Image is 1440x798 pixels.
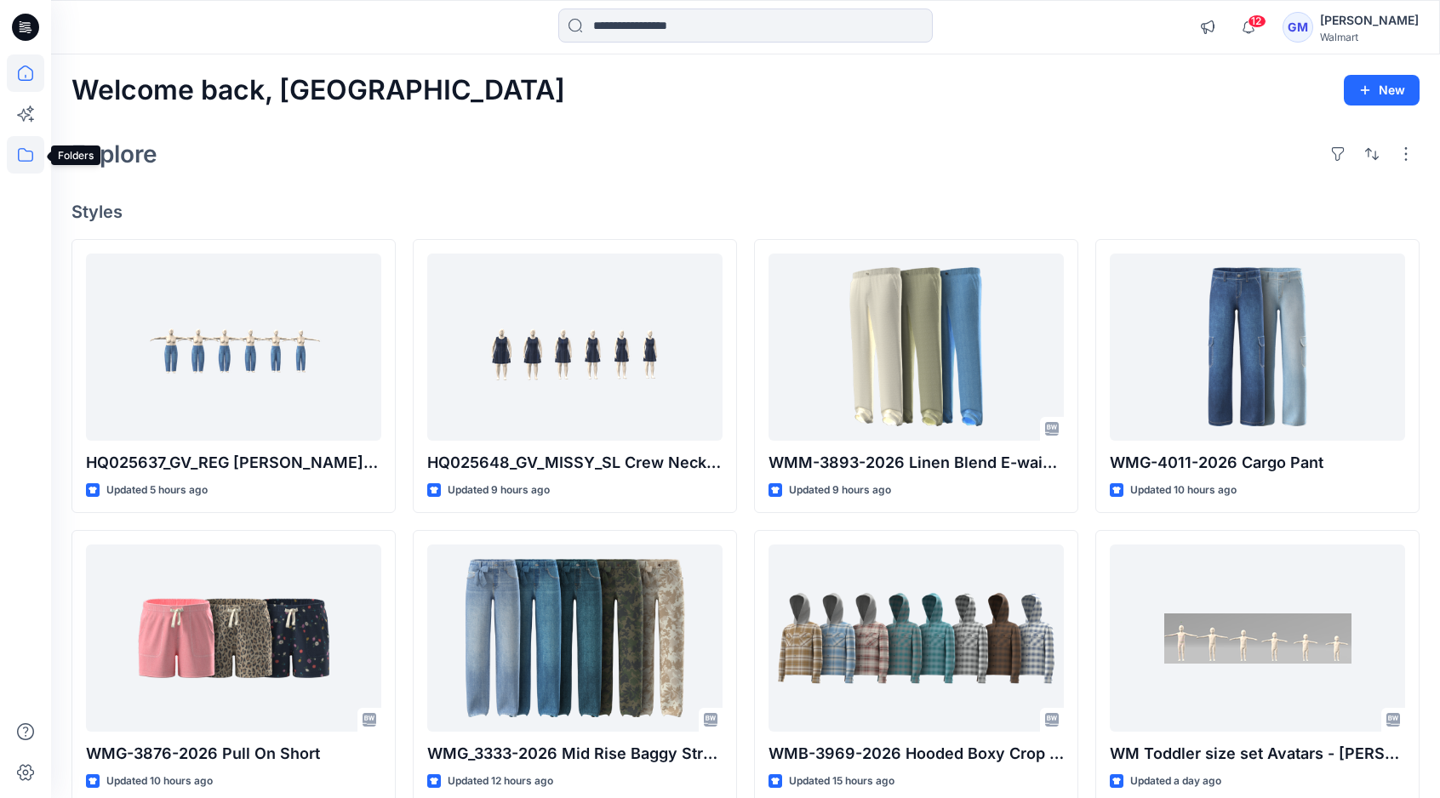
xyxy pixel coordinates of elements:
[769,254,1064,441] a: WMM-3893-2026 Linen Blend E-waist Pant
[1110,544,1405,732] a: WM Toddler size set Avatars - streight leg with Diaper 18M - 5T
[71,75,565,106] h2: Welcome back, [GEOGRAPHIC_DATA]
[1110,254,1405,441] a: WMG-4011-2026 Cargo Pant
[769,544,1064,732] a: WMB-3969-2026 Hooded Boxy Crop Flannel
[427,742,723,766] p: WMG_3333-2026 Mid Rise Baggy Straight Pant
[789,772,894,790] p: Updated 15 hours ago
[1110,451,1405,475] p: WMG-4011-2026 Cargo Pant
[1130,772,1221,790] p: Updated a day ago
[1283,12,1313,43] div: GM
[1110,742,1405,766] p: WM Toddler size set Avatars - [PERSON_NAME] leg with Diaper 18M - 5T
[106,482,208,499] p: Updated 5 hours ago
[71,140,157,168] h2: Explore
[769,451,1064,475] p: WMM-3893-2026 Linen Blend E-waist Pant
[427,544,723,732] a: WMG_3333-2026 Mid Rise Baggy Straight Pant
[86,451,381,475] p: HQ025637_GV_REG [PERSON_NAME] Pocket Barrel [PERSON_NAME]
[86,544,381,732] a: WMG-3876-2026 Pull On Short
[1320,10,1419,31] div: [PERSON_NAME]
[427,451,723,475] p: HQ025648_GV_MISSY_SL Crew Neck Mini Dress
[1130,482,1237,499] p: Updated 10 hours ago
[1320,31,1419,43] div: Walmart
[448,772,553,790] p: Updated 12 hours ago
[86,742,381,766] p: WMG-3876-2026 Pull On Short
[789,482,891,499] p: Updated 9 hours ago
[427,254,723,441] a: HQ025648_GV_MISSY_SL Crew Neck Mini Dress
[71,202,1420,222] h4: Styles
[769,742,1064,766] p: WMB-3969-2026 Hooded Boxy Crop Flannel
[106,772,213,790] p: Updated 10 hours ago
[86,254,381,441] a: HQ025637_GV_REG Carpenter Pocket Barrel Jean
[1248,14,1266,28] span: 12
[1344,75,1420,105] button: New
[448,482,550,499] p: Updated 9 hours ago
